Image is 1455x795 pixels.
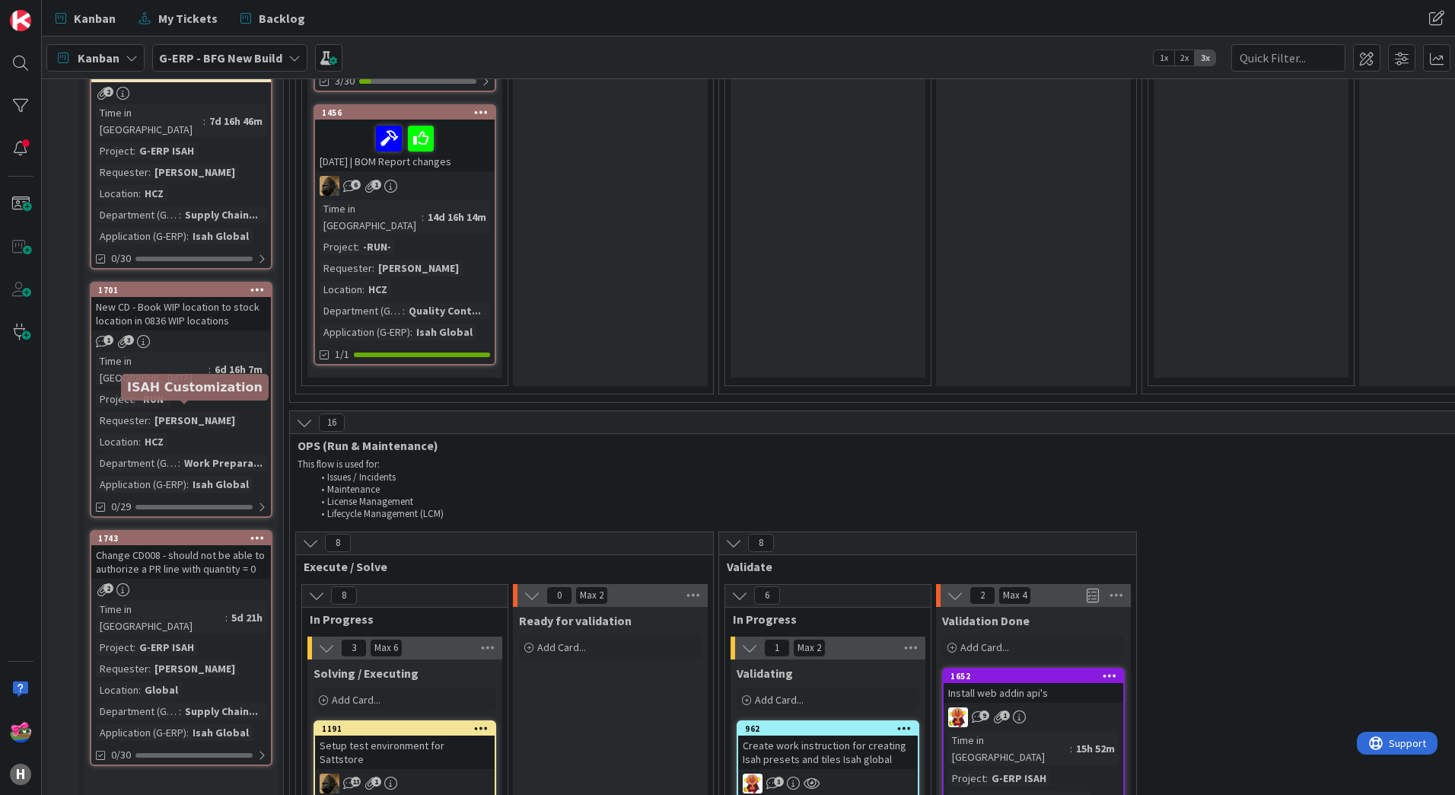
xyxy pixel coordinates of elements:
span: : [148,660,151,677]
div: Max 2 [580,592,603,599]
span: : [133,142,135,159]
span: Validating [737,666,793,681]
span: : [148,412,151,429]
div: 1456 [322,107,495,118]
span: 13 [351,777,361,787]
div: 1652 [950,671,1123,682]
div: HCZ [141,185,167,202]
span: : [225,609,228,626]
div: G-ERP ISAH [135,142,198,159]
a: 1456[DATE] | BOM Report changesNDTime in [GEOGRAPHIC_DATA]:14d 16h 14mProject:-RUN-Requester:[PER... [314,104,496,366]
span: 1 [103,335,113,345]
div: H [10,764,31,785]
span: Execute / Solve [304,559,694,574]
div: 1743 [91,532,271,545]
span: Kanban [74,9,116,27]
div: Time in [GEOGRAPHIC_DATA] [96,601,225,634]
a: Report Part issues Picklist - Edit Preview part issue for printingTime in [GEOGRAPHIC_DATA]:7d 16... [90,34,272,270]
div: 1701 [98,285,271,295]
a: 1701New CD - Book WIP location to stock location in 0836 WIP locationsTime in [GEOGRAPHIC_DATA]:6... [90,282,272,518]
div: Requester [320,260,372,276]
span: : [203,113,205,129]
span: 2x [1174,50,1195,65]
div: 1191Setup test environment for Sattstore [315,722,495,769]
span: 0/29 [111,499,131,515]
input: Quick Filter... [1231,44,1345,72]
div: Department (G-ERP) [96,455,178,471]
span: : [179,703,181,720]
div: Time in [GEOGRAPHIC_DATA] [948,732,1070,765]
div: ND [315,176,495,196]
div: Location [320,281,362,298]
span: : [178,455,180,471]
span: Add Card... [755,693,804,707]
div: Change CD008 - should not be able to authorize a PR line with quantity = 0 [91,545,271,579]
div: 1456[DATE] | BOM Report changes [315,106,495,171]
div: Project [948,770,985,787]
div: New CD - Book WIP location to stock location in 0836 WIP locations [91,297,271,330]
span: 3/30 [335,73,355,89]
div: ND [315,774,495,793]
div: G-ERP ISAH [135,639,198,656]
span: : [372,260,374,276]
div: Work Prepara... [180,455,266,471]
img: LC [948,707,968,727]
div: Isah Global [189,476,253,493]
span: 0 [546,586,572,605]
a: Kanban [46,5,125,32]
div: 1701 [91,283,271,297]
img: LC [743,774,763,793]
div: Project [96,142,133,159]
div: 1743 [98,533,271,544]
span: : [179,206,181,223]
div: Location [96,185,138,202]
span: 3 [124,335,134,345]
span: Backlog [259,9,305,27]
a: 1743Change CD008 - should not be able to authorize a PR line with quantity = 0Time in [GEOGRAPHIC... [90,530,272,766]
span: : [209,361,211,378]
div: Global [141,682,182,698]
span: 1 [1000,710,1010,720]
span: : [138,185,141,202]
span: : [186,228,189,244]
span: : [186,724,189,741]
div: 1652Install web addin api's [944,669,1123,703]
div: Install web addin api's [944,683,1123,703]
span: 0/30 [111,251,131,267]
span: My Tickets [158,9,218,27]
img: Visit kanbanzone.com [10,10,31,31]
div: -RUN- [359,238,395,255]
div: Supply Chain... [181,703,262,720]
span: : [362,281,365,298]
span: 1 [371,180,381,190]
div: Department (G-ERP) [96,206,179,223]
div: LC [738,774,918,793]
div: 1456 [315,106,495,120]
a: My Tickets [129,5,227,32]
div: [PERSON_NAME] [151,164,239,180]
div: Time in [GEOGRAPHIC_DATA] [320,200,422,234]
div: HCZ [365,281,391,298]
div: 1191 [322,723,495,734]
div: Application (G-ERP) [320,324,410,340]
span: : [138,433,141,450]
div: Requester [96,164,148,180]
div: Project [96,639,133,656]
div: Max 6 [374,644,398,652]
div: Location [96,433,138,450]
div: [PERSON_NAME] [151,660,239,677]
div: Department (G-ERP) [320,302,403,319]
a: Backlog [231,5,314,32]
div: [PERSON_NAME] [151,412,239,429]
span: : [985,770,988,787]
span: Validate [727,559,1117,574]
span: 1x [1154,50,1174,65]
span: Kanban [78,49,119,67]
span: : [403,302,405,319]
span: 1 [764,639,790,657]
span: 1/1 [335,346,349,362]
div: 5d 21h [228,609,266,626]
div: 1191 [315,722,495,736]
div: Isah Global [189,724,253,741]
div: Project [96,391,133,407]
